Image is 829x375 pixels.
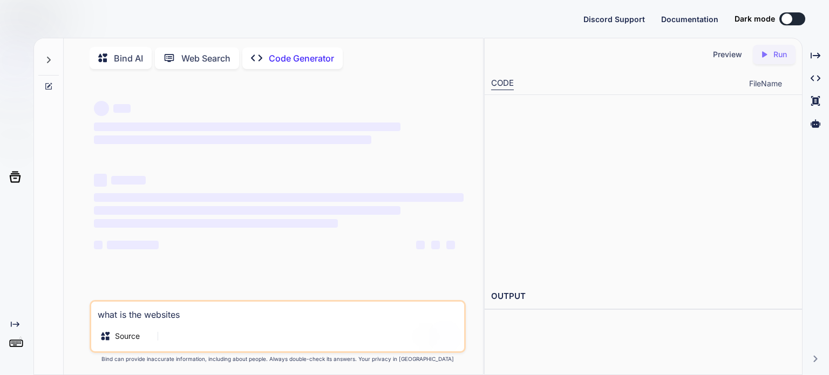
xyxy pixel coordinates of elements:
img: Bind AI [9,9,73,25]
img: Pick Models [143,332,152,341]
span: Discord Support [583,15,645,24]
p: Preview [713,49,742,60]
span: ‌ [446,241,455,249]
span: ‌ [111,176,146,185]
p: Web Search [181,52,230,65]
span: ‌ [94,219,338,228]
img: attachment [419,330,432,343]
span: FileName [749,78,782,89]
span: ‌ [113,104,131,113]
span: Documentation [661,15,718,24]
h2: OUTPUT [485,284,802,309]
span: ‌ [94,122,401,131]
img: chevron down [786,79,796,88]
img: darkCloudIdeIcon [6,139,25,158]
img: icon [440,331,451,342]
p: Bind can provide inaccurate information, including about people. Always double-check its answers.... [90,355,466,363]
img: preview [699,50,709,59]
p: Source [115,331,140,342]
p: Bind AI [114,52,143,65]
img: githubLight [6,110,25,128]
span: ‌ [416,241,425,249]
img: ai-studio [6,81,25,99]
span: ‌ [94,206,401,215]
span: ‌ [94,241,103,249]
div: CODE [491,77,514,90]
span: ‌ [94,135,371,144]
button: Discord Support [583,13,645,25]
span: ‌ [94,174,107,187]
span: ‌ [94,101,109,116]
p: Run [773,49,787,60]
span: ‌ [431,241,440,249]
img: chat [6,52,25,70]
span: ‌ [94,193,464,202]
p: Code Generator [269,52,334,65]
textarea: what is the websites [91,302,464,321]
button: Documentation [661,13,718,25]
span: ‌ [107,241,159,249]
span: Dark mode [735,13,775,24]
